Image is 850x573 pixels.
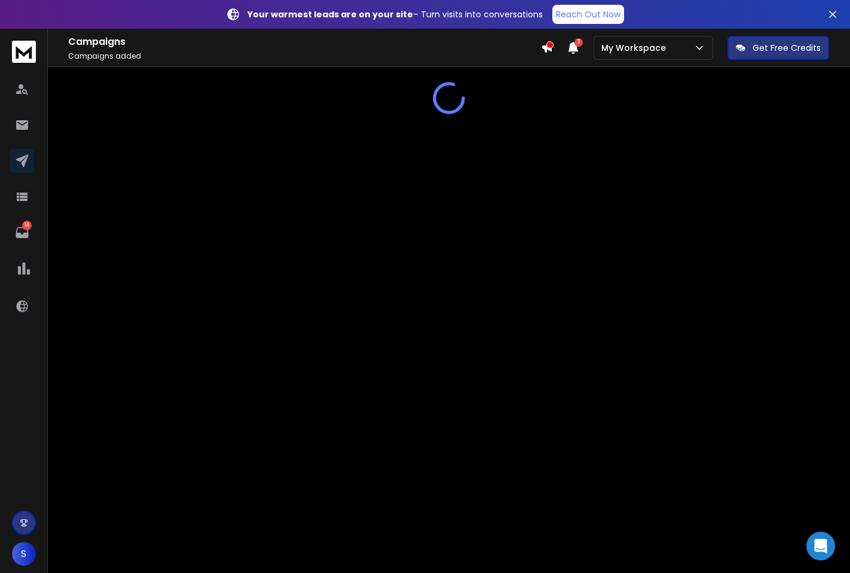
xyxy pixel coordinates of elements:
[68,51,541,61] p: Campaigns added
[10,221,34,245] a: 14
[12,542,36,566] button: S
[68,35,541,49] h1: Campaigns
[727,36,829,60] button: Get Free Credits
[806,532,835,560] div: Open Intercom Messenger
[574,38,583,47] span: 7
[247,8,543,20] p: – Turn visits into conversations
[556,8,620,20] p: Reach Out Now
[552,5,624,24] a: Reach Out Now
[22,221,32,230] p: 14
[601,42,671,54] p: My Workspace
[753,42,821,54] p: Get Free Credits
[247,8,413,20] strong: Your warmest leads are on your site
[12,41,36,63] img: logo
